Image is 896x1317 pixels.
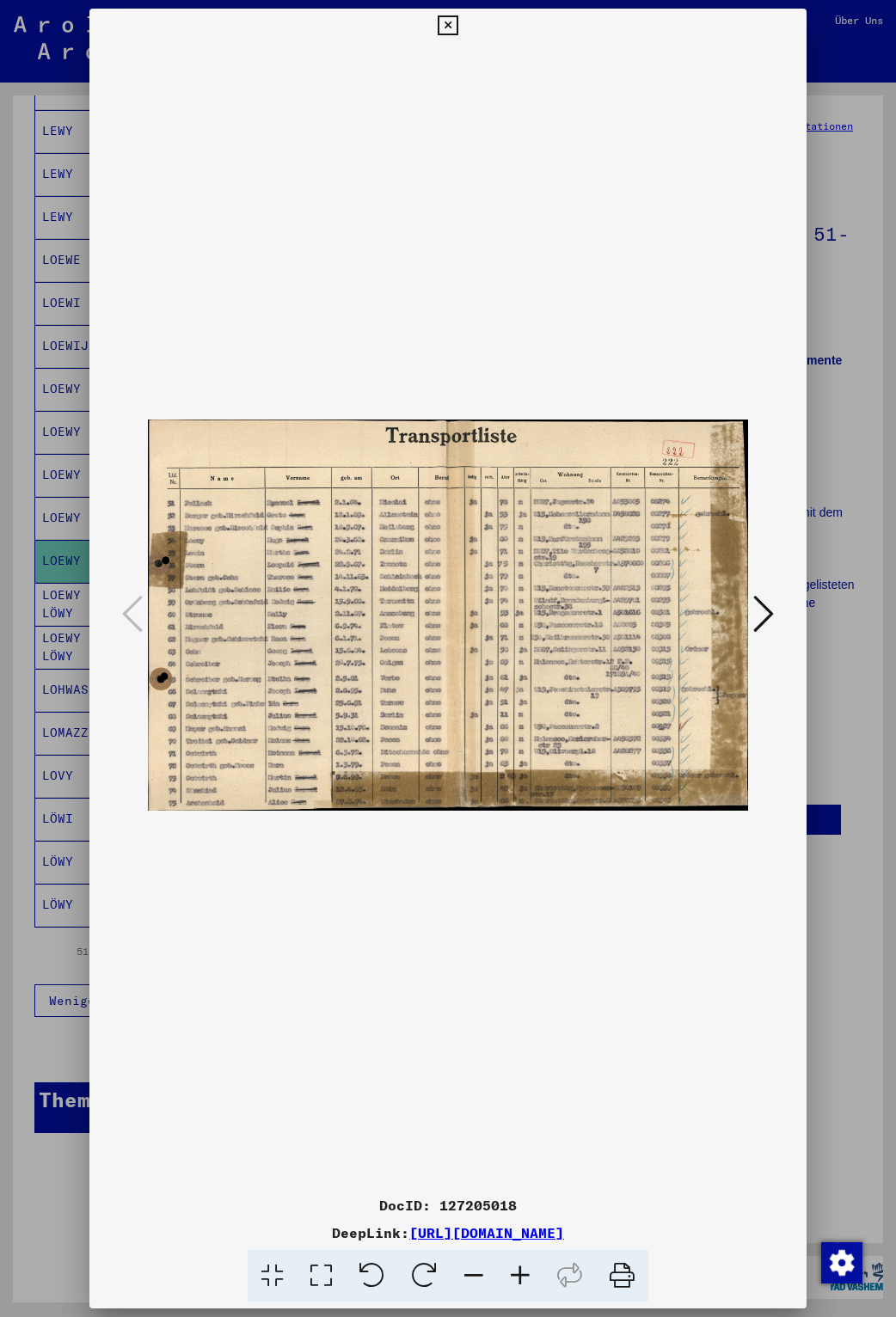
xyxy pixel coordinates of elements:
[821,1242,862,1283] img: Zustimmung ändern
[148,43,748,1188] img: 001.jpg
[89,1195,807,1216] div: DocID: 127205018
[409,1224,564,1241] a: [URL][DOMAIN_NAME]
[820,1241,862,1283] div: Zustimmung ändern
[89,1222,807,1243] div: DeepLink:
